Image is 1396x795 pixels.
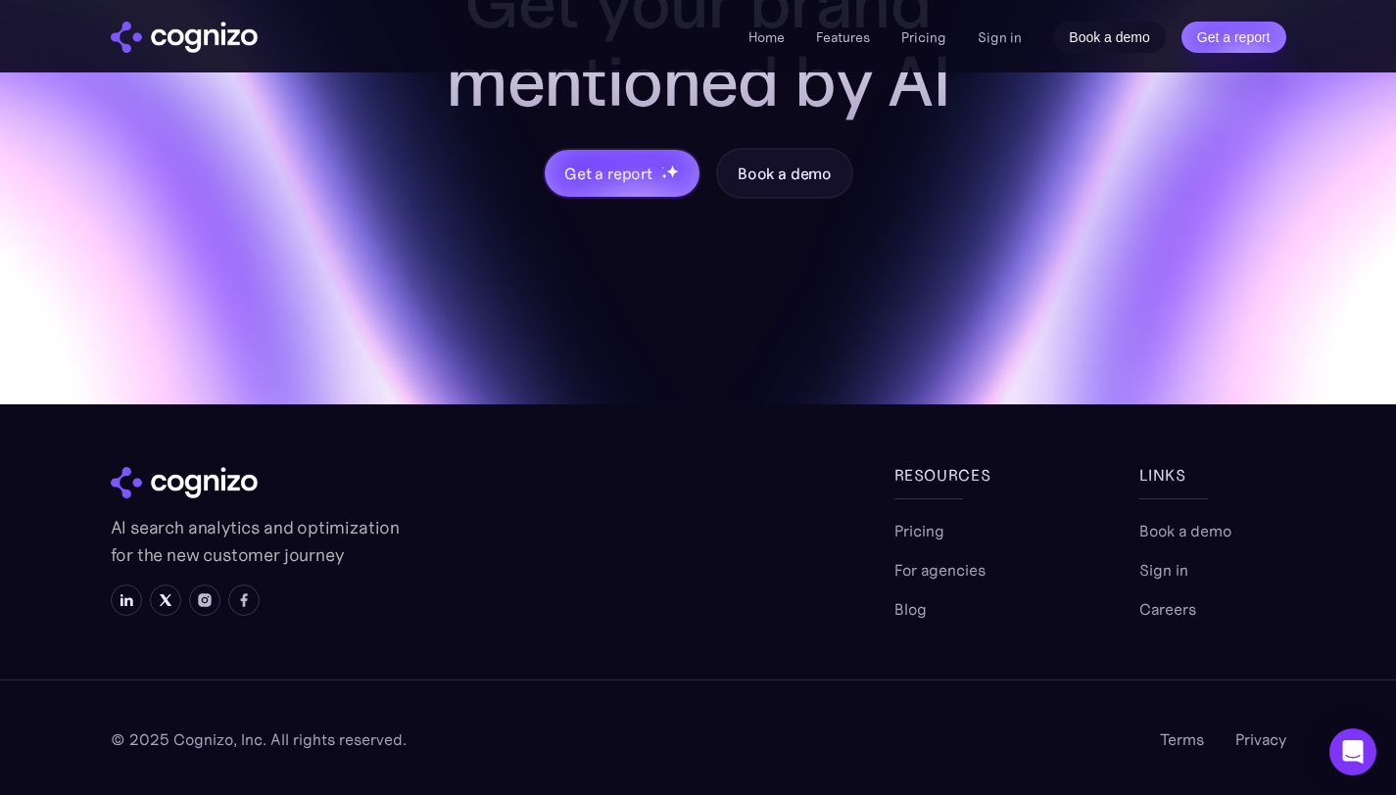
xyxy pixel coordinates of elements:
div: Get a report [564,162,652,185]
img: LinkedIn icon [119,592,134,608]
a: Terms [1160,727,1204,751]
img: cognizo logo [111,22,258,53]
a: Home [748,28,785,46]
a: Get a reportstarstarstar [543,148,701,199]
div: © 2025 Cognizo, Inc. All rights reserved. [111,727,407,751]
img: cognizo logo [111,467,258,498]
img: star [666,164,679,177]
img: X icon [158,592,173,608]
a: Book a demo [716,148,853,199]
div: Book a demo [738,162,832,185]
a: For agencies [894,558,986,582]
img: star [661,173,668,180]
a: home [111,22,258,53]
a: Book a demo [1139,519,1231,542]
a: Blog [894,597,927,621]
a: Get a report [1181,22,1286,53]
a: Pricing [901,28,946,46]
a: Sign in [1139,558,1188,582]
div: Resources [894,463,1041,487]
a: Sign in [978,25,1022,49]
div: Open Intercom Messenger [1329,728,1376,775]
a: Features [816,28,870,46]
p: AI search analytics and optimization for the new customer journey [111,514,405,569]
a: Book a demo [1053,22,1166,53]
div: links [1139,463,1286,487]
a: Pricing [894,519,944,542]
a: Careers [1139,597,1196,621]
a: Privacy [1235,727,1286,751]
img: star [661,166,664,169]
